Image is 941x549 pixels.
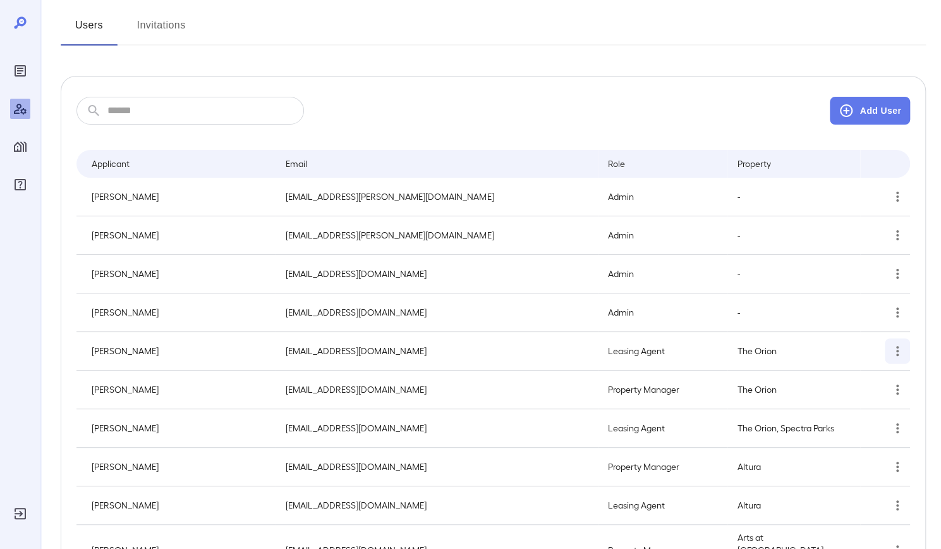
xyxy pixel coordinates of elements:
p: [EMAIL_ADDRESS][DOMAIN_NAME] [286,268,588,280]
div: Reports [10,61,30,81]
p: Admin [608,306,717,319]
p: [PERSON_NAME] [92,229,265,242]
p: [EMAIL_ADDRESS][DOMAIN_NAME] [286,383,588,396]
p: The Orion, Spectra Parks [738,422,850,435]
p: - [738,229,850,242]
p: [PERSON_NAME] [92,306,265,319]
p: Admin [608,229,717,242]
p: [PERSON_NAME] [92,460,265,473]
th: Property [727,150,860,178]
p: [EMAIL_ADDRESS][PERSON_NAME][DOMAIN_NAME] [286,190,588,203]
div: Log Out [10,503,30,524]
p: Property Manager [608,383,717,396]
p: [EMAIL_ADDRESS][DOMAIN_NAME] [286,306,588,319]
p: [PERSON_NAME] [92,345,265,357]
p: Admin [608,268,717,280]
p: Admin [608,190,717,203]
p: Leasing Agent [608,422,717,435]
div: Manage Properties [10,137,30,157]
p: The Orion [738,383,850,396]
p: The Orion [738,345,850,357]
p: Altura [738,499,850,512]
th: Email [276,150,598,178]
p: Leasing Agent [608,499,717,512]
p: Property Manager [608,460,717,473]
th: Role [598,150,727,178]
button: Users [61,15,118,46]
p: Leasing Agent [608,345,717,357]
p: Altura [738,460,850,473]
button: Add User [830,97,910,125]
p: - [738,306,850,319]
p: [EMAIL_ADDRESS][DOMAIN_NAME] [286,499,588,512]
p: [PERSON_NAME] [92,268,265,280]
p: - [738,190,850,203]
p: [PERSON_NAME] [92,383,265,396]
button: Invitations [133,15,190,46]
p: [PERSON_NAME] [92,190,265,203]
p: [EMAIL_ADDRESS][DOMAIN_NAME] [286,345,588,357]
p: [PERSON_NAME] [92,422,265,435]
div: Manage Users [10,99,30,119]
p: [EMAIL_ADDRESS][DOMAIN_NAME] [286,460,588,473]
div: FAQ [10,175,30,195]
p: [EMAIL_ADDRESS][PERSON_NAME][DOMAIN_NAME] [286,229,588,242]
p: [PERSON_NAME] [92,499,265,512]
th: Applicant [76,150,276,178]
p: [EMAIL_ADDRESS][DOMAIN_NAME] [286,422,588,435]
p: - [738,268,850,280]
